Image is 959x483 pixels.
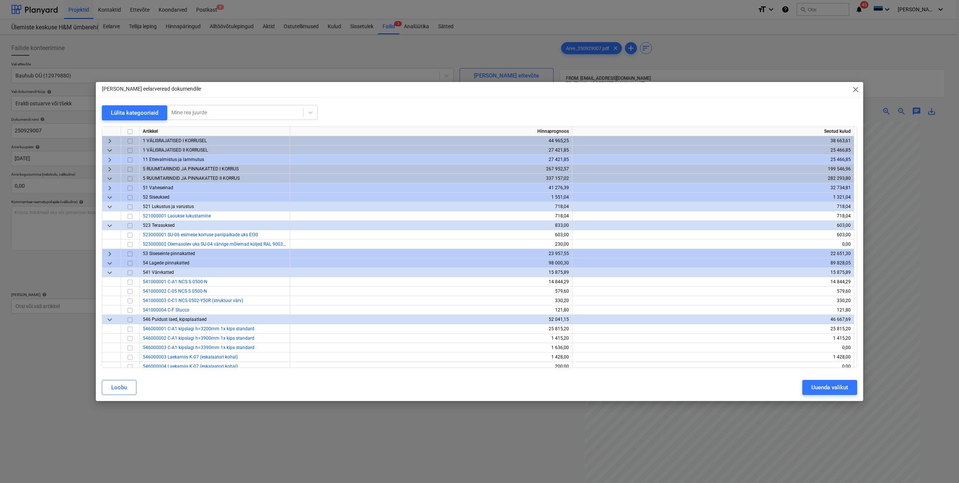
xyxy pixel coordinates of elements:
[105,259,114,268] span: keyboard_arrow_down
[143,364,238,369] a: 546000004 Laekarniis K-07 (eskalaatori kohal)
[105,202,114,211] span: keyboard_arrow_down
[293,183,569,193] div: 41 276,39
[851,85,860,94] span: close
[293,230,569,240] div: 603,00
[293,334,569,343] div: 1 415,20
[575,193,851,202] div: 1 321,04
[575,146,851,155] div: 25 466,85
[143,194,169,200] span: 52 Siseuksed
[575,334,851,343] div: 1 415,20
[143,147,208,153] span: 1 VÄLISRAJATISED II KORRUSEL
[575,287,851,296] div: 579,60
[111,383,127,392] div: Loobu
[575,230,851,240] div: 603,00
[293,146,569,155] div: 27 421,85
[293,202,569,211] div: 718,04
[293,240,569,249] div: 230,00
[575,211,851,221] div: 718,04
[575,305,851,315] div: 121,80
[575,352,851,362] div: 1 428,00
[105,165,114,174] span: keyboard_arrow_right
[143,241,411,247] a: 523000002 Olemasolev uks SU-04 värvige mõlemad küljed RAL 9003 + 1,5mm roostevabast terasest leht...
[143,279,207,284] a: 541000001 C-A1 NCS S 0500-N
[575,296,851,305] div: 330,20
[143,260,189,266] span: 54 Lagede pinnakatted
[143,213,211,219] a: 521000001 Laoukse lukustamine
[105,315,114,324] span: keyboard_arrow_down
[575,202,851,211] div: 718,04
[575,221,851,230] div: 603,00
[105,137,114,146] span: keyboard_arrow_right
[102,380,136,395] button: Loobu
[572,127,854,136] div: Seotud kulud
[143,298,243,303] a: 541000003 C-C1 NCS 0502-Y50R (struktuur värv)
[105,155,114,164] span: keyboard_arrow_right
[143,157,204,162] span: 11 Ettevalmistus ja lammutus
[575,136,851,146] div: 38 663,61
[293,193,569,202] div: 1 551,04
[143,345,254,350] a: 546000003 C-A1 kipslagi h=3390mm 1x kips standard
[140,127,290,136] div: Artikkel
[575,315,851,324] div: 46 667,69
[143,289,207,294] a: 541000002 C-05 NCS S 0500-N
[575,155,851,164] div: 25 466,85
[293,287,569,296] div: 579,60
[293,155,569,164] div: 27 421,85
[143,166,239,172] span: 5 RUUMITARINDID JA PINNAKATTED I KORRUS
[105,184,114,193] span: keyboard_arrow_right
[143,176,240,181] span: 5 RUUMITARINDID JA PINNAKATTED II KORRUS
[143,307,189,313] a: 541000004 C-F Stucco
[143,336,254,341] a: 546000002 C-A1 kipslagi h=3900mm 1x kips standard
[293,305,569,315] div: 121,80
[102,85,201,93] p: [PERSON_NAME] eelarveread dokumendile
[293,315,569,324] div: 52 041,15
[293,221,569,230] div: 833,00
[293,164,569,174] div: 267 952,57
[143,232,258,237] a: 523000001 SU-06 esimese korruse panipaikade uks EI30
[575,240,851,249] div: 0,00
[143,317,207,322] span: 546 Puidust laed, kipsplaatlaed
[293,352,569,362] div: 1 428,00
[105,221,114,230] span: keyboard_arrow_down
[575,324,851,334] div: 25 815,20
[143,138,207,143] span: 1 VÄLISRAJATISED I KORRUSEL
[293,211,569,221] div: 718,04
[293,296,569,305] div: 330,20
[293,258,569,268] div: 98 000,30
[293,343,569,352] div: 1 636,00
[102,105,167,120] button: Lülita kategooriaid
[575,343,851,352] div: 0,00
[105,146,114,155] span: keyboard_arrow_down
[575,249,851,258] div: 22 651,30
[293,136,569,146] div: 44 965,25
[143,354,238,360] a: 546000003 Laekarniis K-07 (eskalaatori kohal)
[143,270,174,275] span: 541 Värvkatted
[575,277,851,287] div: 14 844,29
[111,108,158,118] div: Lülita kategooriaid
[105,193,114,202] span: keyboard_arrow_down
[293,268,569,277] div: 15 875,89
[575,183,851,193] div: 32 734,81
[143,326,254,331] a: 546000001 C-A1 kipslagi h=3200mm 1x kips standard
[143,204,194,209] span: 521 Lukustus ja varustus
[575,362,851,371] div: 0,00
[143,185,173,190] span: 51 Vaheseinad
[293,277,569,287] div: 14 844,29
[293,249,569,258] div: 23 957,55
[143,251,195,256] span: 53 Siseseinte pinnakatted
[293,174,569,183] div: 337 157,02
[575,174,851,183] div: 282 293,80
[105,174,114,183] span: keyboard_arrow_down
[575,268,851,277] div: 15 875,89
